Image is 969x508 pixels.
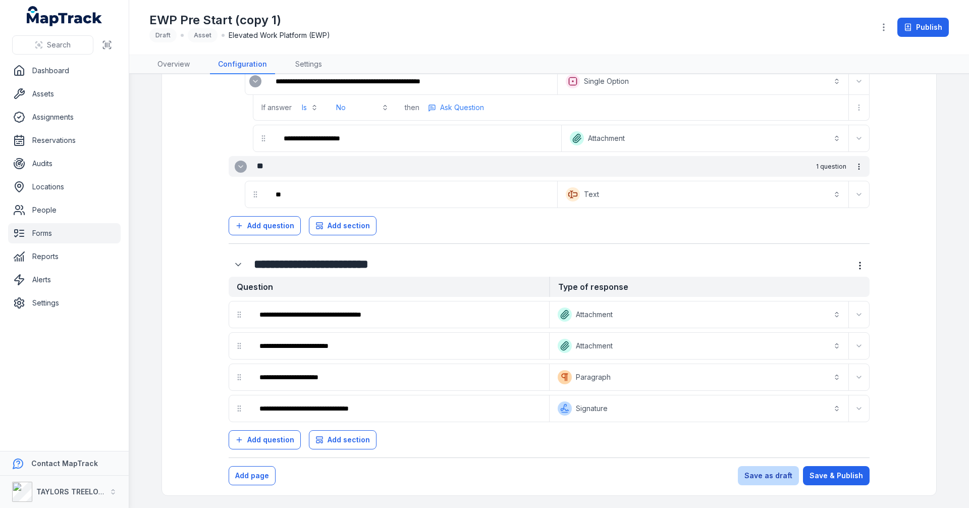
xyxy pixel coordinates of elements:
[850,256,870,275] button: more-detail
[27,6,102,26] a: MapTrack
[8,130,121,150] a: Reservations
[235,311,243,319] svg: drag
[8,61,121,81] a: Dashboard
[552,366,846,388] button: Paragraph
[850,158,868,175] button: more-detail
[261,103,292,113] span: If answer
[897,18,949,37] button: Publish
[552,303,846,326] button: Attachment
[423,100,489,115] button: more-detail
[267,70,555,92] div: :r2m0:-form-item-label
[259,134,267,142] svg: drag
[8,200,121,220] a: People
[851,338,867,354] button: Expand
[229,216,301,235] button: Add question
[560,70,846,92] button: Single Option
[229,277,549,297] strong: Question
[564,127,846,149] button: Attachment
[47,40,71,50] span: Search
[229,30,330,40] span: Elevated Work Platform (EWP)
[251,303,547,326] div: :r2n8:-form-item-label
[328,221,370,231] span: Add section
[251,366,547,388] div: :r2nk:-form-item-label
[8,177,121,197] a: Locations
[8,293,121,313] a: Settings
[251,335,547,357] div: :r2ne:-form-item-label
[851,369,867,385] button: Expand
[8,246,121,267] a: Reports
[229,255,250,274] div: :r2n0:-form-item-label
[149,12,330,28] h1: EWP Pre Start (copy 1)
[149,55,198,74] a: Overview
[229,466,276,485] button: Add page
[816,163,846,171] span: 1 question
[440,103,484,113] span: Ask Question
[296,98,324,117] button: Is
[8,107,121,127] a: Assignments
[851,99,867,116] button: more-detail
[309,216,376,235] button: Add section
[851,186,867,202] button: Expand
[328,435,370,445] span: Add section
[149,28,177,42] div: Draft
[8,223,121,243] a: Forms
[851,130,867,146] button: Expand
[235,342,243,350] svg: drag
[549,277,870,297] strong: Type of response
[253,128,274,148] div: drag
[851,307,867,323] button: Expand
[552,335,846,357] button: Attachment
[560,183,846,206] button: Text
[738,466,799,485] button: Save as draft
[235,373,243,381] svg: drag
[851,73,867,89] button: Expand
[12,35,93,55] button: Search
[8,154,121,174] a: Audits
[247,435,294,445] span: Add question
[229,255,248,274] button: Expand
[309,430,376,449] button: Add section
[229,430,301,449] button: Add question
[31,459,98,468] strong: Contact MapTrack
[249,75,261,87] button: Expand
[8,84,121,104] a: Assets
[405,103,419,113] span: then
[330,98,395,117] button: No
[229,304,249,325] div: drag
[188,28,218,42] div: Asset
[851,400,867,417] button: Expand
[235,404,243,413] svg: drag
[267,183,555,206] div: :r2mq:-form-item-label
[276,127,559,149] div: :r2mg:-form-item-label
[251,397,547,420] div: :r2nq:-form-item-label
[245,71,265,91] div: :r2lv:-form-item-label
[251,190,259,198] svg: drag
[8,270,121,290] a: Alerts
[229,336,249,356] div: drag
[235,161,247,173] button: Expand
[229,367,249,387] div: drag
[247,221,294,231] span: Add question
[552,397,846,420] button: Signature
[36,487,121,496] strong: TAYLORS TREELOPPING
[287,55,330,74] a: Settings
[229,398,249,419] div: drag
[245,184,265,205] div: drag
[803,466,870,485] button: Save & Publish
[210,55,275,74] a: Configuration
